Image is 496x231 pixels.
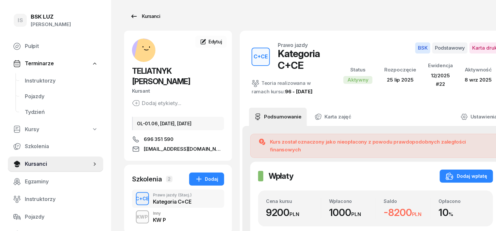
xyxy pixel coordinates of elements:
[439,198,486,204] div: Opłacono
[25,59,54,68] span: Terminarze
[132,99,181,107] button: Dodaj etykiety...
[285,88,313,95] a: 96 - [DATE]
[387,77,414,83] span: 25 lip 2025
[351,211,361,217] small: PLN
[432,42,468,54] span: Podstawowy
[249,108,307,126] a: Podsumowanie
[8,56,103,71] a: Terminarze
[153,217,166,223] div: KW P
[178,193,192,197] span: (Stacj.)
[132,145,224,153] a: [EMAIL_ADDRESS][DOMAIN_NAME]
[132,208,224,226] button: KWPInnyKW P
[278,48,328,71] div: Kategoria C+CE
[195,36,227,48] a: Edytuj
[124,10,166,23] a: Kursanci
[132,190,224,208] button: C+CEPrawo jazdy(Stacj.)Kategoria C+CE
[136,210,149,223] button: KWP
[343,66,372,74] div: Status
[132,87,224,95] div: Kursant
[20,73,103,89] a: Instruktorzy
[415,42,430,54] span: BSK
[269,171,293,181] h2: Wpłaty
[428,61,453,70] div: Ewidencja
[132,117,224,130] div: OL-01.06, [DATE], [DATE]
[309,108,356,126] a: Karta zajęć
[25,213,98,221] span: Pojazdy
[134,213,151,221] div: KWP
[440,170,493,183] button: Dodaj wpłatę
[25,195,98,204] span: Instruktorzy
[189,173,224,186] button: Dodaj
[31,14,71,20] div: BSK LUZ
[8,122,103,137] a: Kursy
[132,66,190,86] span: TELIATNYK [PERSON_NAME]
[8,38,103,54] a: Pulpit
[31,20,71,29] div: [PERSON_NAME]
[278,42,308,48] div: Prawo jazdy
[153,211,166,215] div: Inny
[8,192,103,207] a: Instruktorzy
[20,104,103,120] a: Tydzień
[136,192,149,205] button: C+CE
[25,125,39,134] span: Kursy
[252,48,270,66] button: C+CE
[25,142,98,151] span: Szkolenia
[25,92,98,101] span: Pojazdy
[343,76,372,84] div: Aktywny
[25,160,91,168] span: Kursanci
[144,145,224,153] span: [EMAIL_ADDRESS][DOMAIN_NAME]
[465,66,492,74] div: Aktywność
[289,211,299,217] small: PLN
[25,177,98,186] span: Egzaminy
[439,207,486,219] div: 10
[270,138,493,154] div: Kurs został oznaczony jako nieopłacony z powodu prawdopodobnych zaległości finansowych
[251,51,271,62] div: C+CE
[25,77,98,85] span: Instruktorzy
[465,76,492,84] div: 8 wrz 2025
[428,71,453,88] div: 12/2025 #22
[208,39,222,44] span: Edytuj
[166,176,173,182] span: 2
[25,108,98,116] span: Tydzień
[329,207,376,219] div: 1000
[252,79,328,96] div: Teoria realizowana w ramach kursu:
[8,156,103,172] a: Kursanci
[153,199,192,204] div: Kategoria C+CE
[20,89,103,104] a: Pojazdy
[384,66,416,74] div: Rozpoczęcie
[132,175,162,184] div: Szkolenia
[449,211,453,217] small: %
[266,207,321,219] div: 9200
[266,198,321,204] div: Cena kursu
[132,135,224,143] a: 696 351 590
[18,18,23,23] span: IS
[8,139,103,154] a: Szkolenia
[130,12,160,20] div: Kursanci
[153,193,192,197] div: Prawo jazdy
[133,194,152,203] div: C+CE
[329,198,376,204] div: Wpłacono
[25,42,98,51] span: Pulpit
[384,207,431,219] div: -8200
[8,174,103,190] a: Egzaminy
[195,175,218,183] div: Dodaj
[384,198,431,204] div: Saldo
[446,172,487,180] div: Dodaj wpłatę
[412,211,422,217] small: PLN
[144,135,174,143] span: 696 351 590
[8,209,103,225] a: Pojazdy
